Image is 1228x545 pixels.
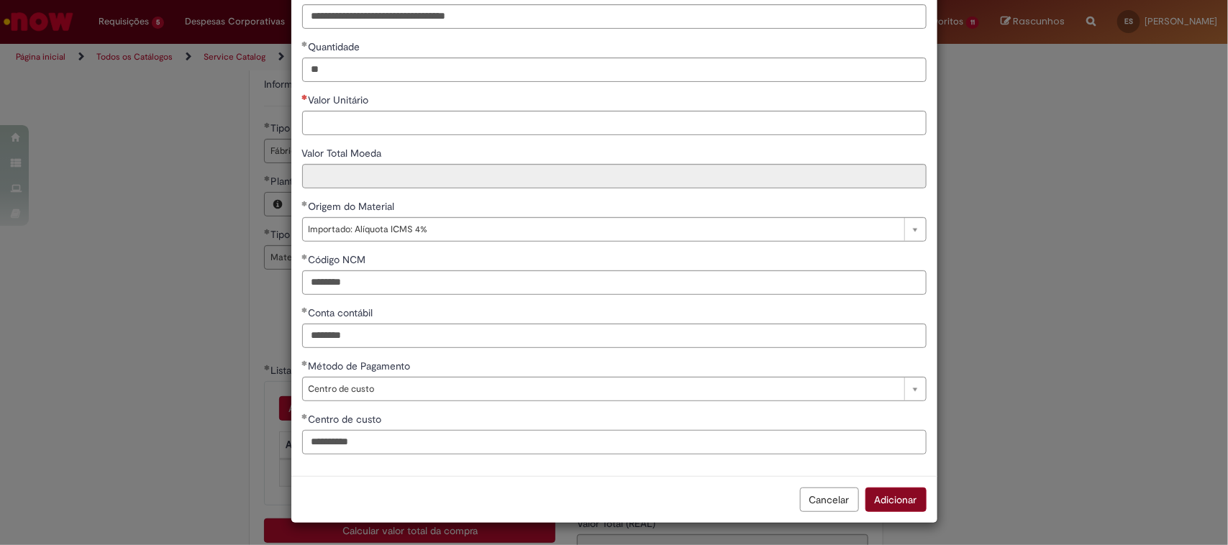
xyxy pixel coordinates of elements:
[309,306,376,319] span: Conta contábil
[309,253,369,266] span: Código NCM
[302,360,309,366] span: Obrigatório Preenchido
[302,58,927,82] input: Quantidade
[302,430,927,454] input: Centro de custo
[302,254,309,260] span: Obrigatório Preenchido
[309,93,372,106] span: Valor Unitário
[302,94,309,100] span: Necessários
[309,413,385,426] span: Centro de custo
[309,200,398,213] span: Origem do Material
[302,111,927,135] input: Valor Unitário
[302,413,309,419] span: Obrigatório Preenchido
[302,4,927,29] input: Descrição
[302,164,927,188] input: Valor Total Moeda
[302,307,309,313] span: Obrigatório Preenchido
[309,359,414,372] span: Método de Pagamento
[309,377,897,400] span: Centro de custo
[865,487,927,512] button: Adicionar
[302,324,927,348] input: Conta contábil
[302,201,309,206] span: Obrigatório Preenchido
[302,270,927,295] input: Código NCM
[302,41,309,47] span: Obrigatório Preenchido
[302,147,385,160] span: Somente leitura - Valor Total Moeda
[800,487,859,512] button: Cancelar
[309,40,363,53] span: Quantidade
[309,218,897,241] span: Importado: Alíquota ICMS 4%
